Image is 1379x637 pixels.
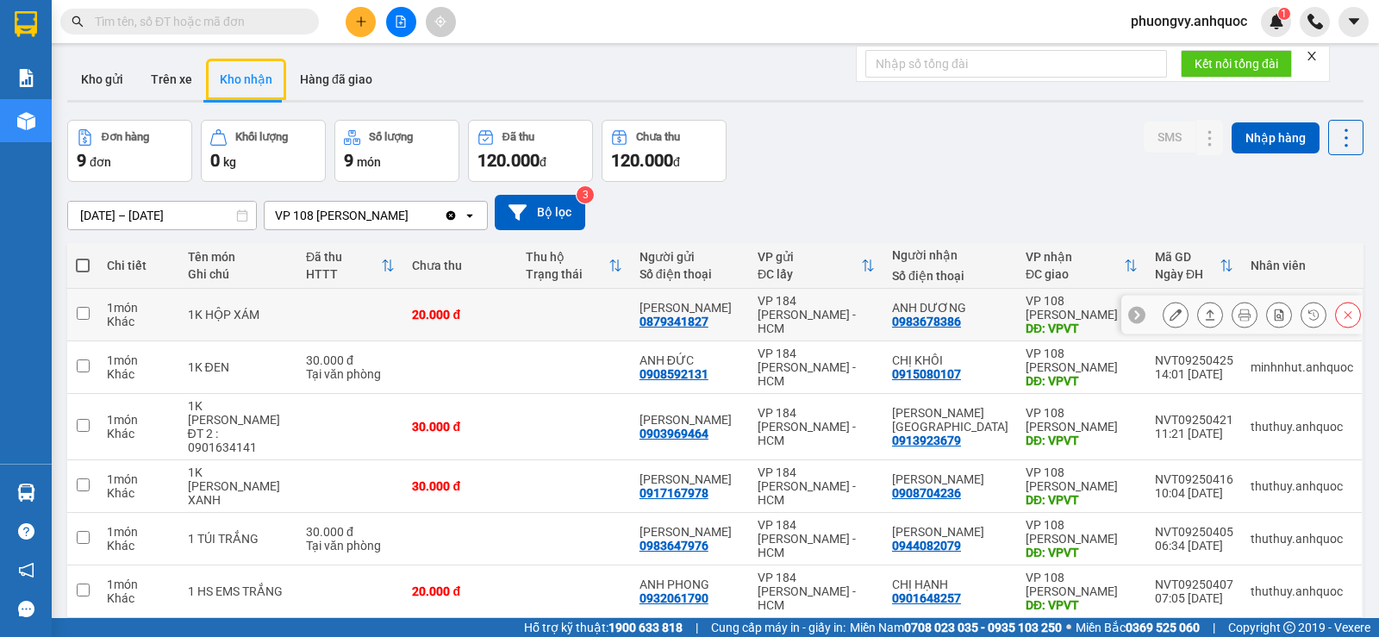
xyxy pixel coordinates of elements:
[107,353,171,367] div: 1 món
[412,420,509,434] div: 30.000 đ
[502,131,534,143] div: Đã thu
[1281,8,1287,20] span: 1
[640,353,740,367] div: ANH ĐỨC
[1155,367,1233,381] div: 14:01 [DATE]
[286,59,386,100] button: Hàng đã giao
[1155,413,1233,427] div: NVT09250421
[1155,427,1233,440] div: 11:21 [DATE]
[696,618,698,637] span: |
[223,155,236,169] span: kg
[410,207,412,224] input: Selected VP 108 Lê Hồng Phong - Vũng Tàu.
[107,539,171,553] div: Khác
[1306,50,1318,62] span: close
[1155,250,1220,264] div: Mã GD
[107,413,171,427] div: 1 món
[1026,322,1138,335] div: DĐ: VPVT
[1026,518,1138,546] div: VP 108 [PERSON_NAME]
[67,120,192,182] button: Đơn hàng9đơn
[107,259,171,272] div: Chi tiết
[892,525,1008,539] div: CHỊ HƯƠNG
[188,584,289,598] div: 1 HS EMS TRẮNG
[1146,243,1242,289] th: Toggle SortBy
[526,250,608,264] div: Thu hộ
[426,7,456,37] button: aim
[107,367,171,381] div: Khác
[188,532,289,546] div: 1 TÚI TRẮNG
[640,525,740,539] div: ANH LINH
[1278,8,1290,20] sup: 1
[107,525,171,539] div: 1 món
[95,12,298,31] input: Tìm tên, số ĐT hoặc mã đơn
[1251,584,1353,598] div: thuthuy.anhquoc
[188,267,289,281] div: Ghi chú
[1155,525,1233,539] div: NVT09250405
[1155,578,1233,591] div: NVT09250407
[306,250,382,264] div: Đã thu
[904,621,1062,634] strong: 0708 023 035 - 0935 103 250
[17,484,35,502] img: warehouse-icon
[188,360,289,374] div: 1K ĐEN
[892,406,1008,434] div: ANH THỤY
[346,7,376,37] button: plus
[369,131,413,143] div: Số lượng
[18,562,34,578] span: notification
[1026,571,1138,598] div: VP 108 [PERSON_NAME]
[468,120,593,182] button: Đã thu120.000đ
[495,195,585,230] button: Bộ lọc
[1269,14,1284,29] img: icon-new-feature
[107,591,171,605] div: Khác
[892,591,961,605] div: 0901648257
[210,150,220,171] span: 0
[640,250,740,264] div: Người gửi
[1117,10,1261,32] span: phuongvy.anhquoc
[640,427,708,440] div: 0903969464
[463,209,477,222] svg: open
[188,399,289,427] div: 1K MÀU VÀNG
[306,539,396,553] div: Tại văn phòng
[1346,14,1362,29] span: caret-down
[1026,598,1138,612] div: DĐ: VPVT
[67,59,137,100] button: Kho gửi
[137,59,206,100] button: Trên xe
[758,571,875,612] div: VP 184 [PERSON_NAME] - HCM
[15,11,37,37] img: logo-vxr
[72,16,84,28] span: search
[334,120,459,182] button: Số lượng9món
[758,518,875,559] div: VP 184 [PERSON_NAME] - HCM
[17,112,35,130] img: warehouse-icon
[1155,486,1233,500] div: 10:04 [DATE]
[1126,621,1200,634] strong: 0369 525 060
[1155,539,1233,553] div: 06:34 [DATE]
[1026,267,1124,281] div: ĐC giao
[711,618,845,637] span: Cung cấp máy in - giấy in:
[386,7,416,37] button: file-add
[1155,267,1220,281] div: Ngày ĐH
[344,150,353,171] span: 9
[1155,472,1233,486] div: NVT09250416
[749,243,883,289] th: Toggle SortBy
[640,486,708,500] div: 0917167978
[640,472,740,486] div: THIÊN LONG
[18,523,34,540] span: question-circle
[892,248,1008,262] div: Người nhận
[1163,302,1189,328] div: Sửa đơn hàng
[636,131,680,143] div: Chưa thu
[1026,434,1138,447] div: DĐ: VPVT
[395,16,407,28] span: file-add
[90,155,111,169] span: đơn
[892,578,1008,591] div: CHỊ HẠNH
[306,367,396,381] div: Tại văn phòng
[892,472,1008,486] div: ANH SƠN
[188,465,289,507] div: 1K KEO VÀNG XANH
[77,150,86,171] span: 9
[1251,259,1353,272] div: Nhân viên
[412,259,509,272] div: Chưa thu
[206,59,286,100] button: Kho nhận
[1213,618,1215,637] span: |
[412,308,509,322] div: 20.000 đ
[524,618,683,637] span: Hỗ trợ kỹ thuật:
[758,347,875,388] div: VP 184 [PERSON_NAME] - HCM
[865,50,1167,78] input: Nhập số tổng đài
[640,267,740,281] div: Số điện thoại
[540,155,546,169] span: đ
